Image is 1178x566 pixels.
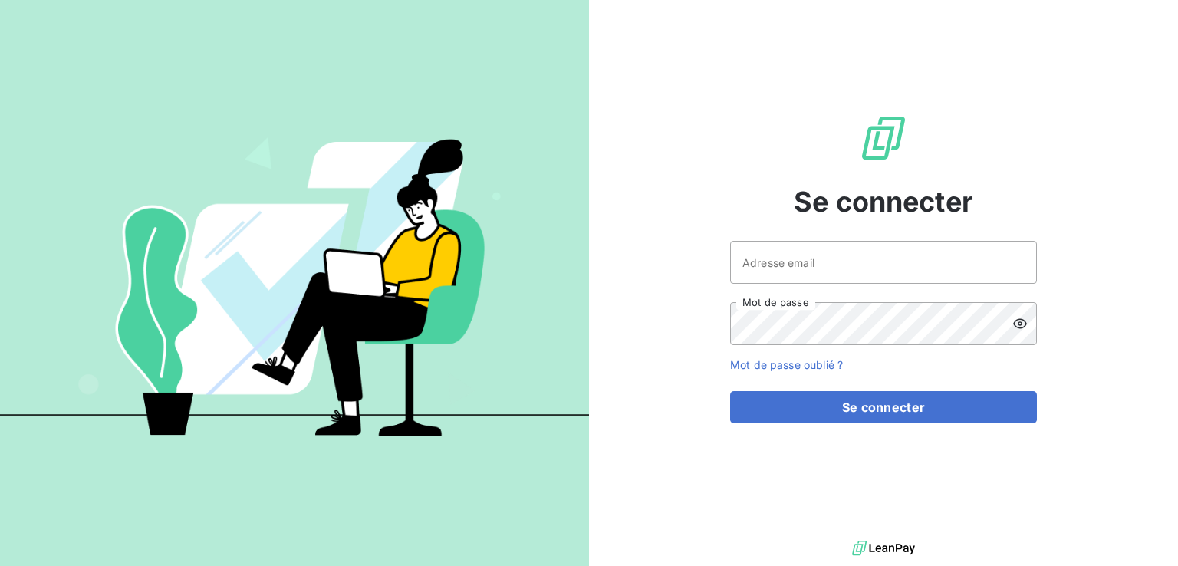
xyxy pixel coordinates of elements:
[859,114,908,163] img: Logo LeanPay
[852,537,915,560] img: logo
[730,358,843,371] a: Mot de passe oublié ?
[730,241,1037,284] input: placeholder
[794,181,973,222] span: Se connecter
[730,391,1037,423] button: Se connecter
